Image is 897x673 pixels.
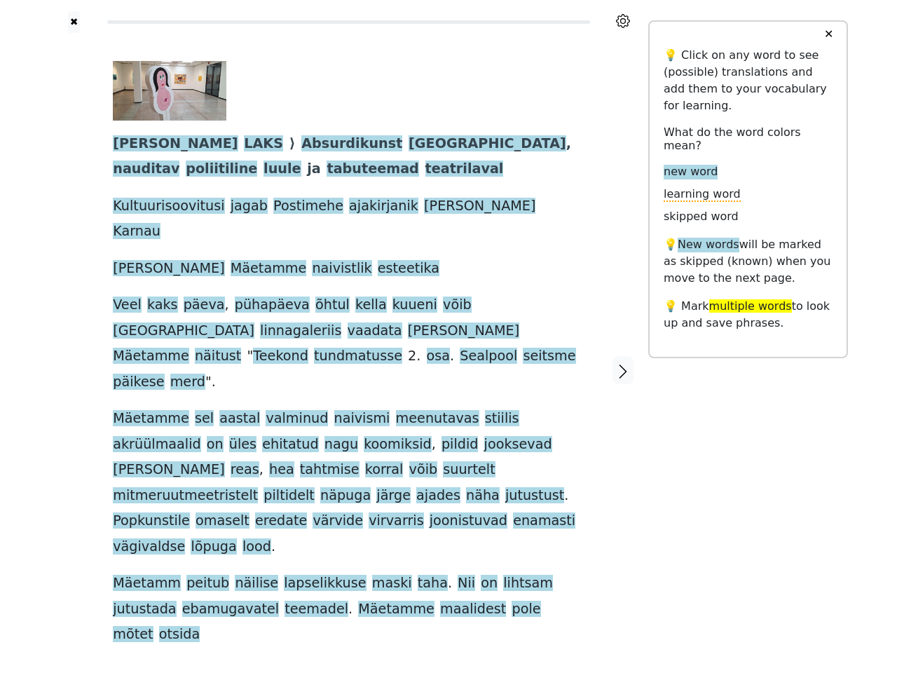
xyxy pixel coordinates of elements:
[113,461,224,479] span: [PERSON_NAME]
[205,374,216,391] span: ".
[355,297,387,314] span: kella
[313,512,363,530] span: värvide
[443,461,495,479] span: suurtelt
[320,487,371,505] span: näpuga
[450,348,454,365] span: .
[324,436,358,454] span: nagu
[460,348,517,365] span: Sealpool
[235,575,278,592] span: näilise
[314,348,402,365] span: tundmatusse
[147,297,178,314] span: kaks
[113,161,179,178] span: nauditav
[113,61,226,121] img: 17170625t1hb7cd.jpg
[113,322,254,340] span: [GEOGRAPHIC_DATA]
[207,436,224,454] span: on
[284,575,366,592] span: lapselikkuse
[231,461,259,479] span: reas
[195,348,241,365] span: näitust
[378,260,439,278] span: esteetika
[113,575,181,592] span: Mäetamm
[113,297,142,314] span: Veel
[113,601,176,618] span: jutustada
[285,601,348,618] span: teemadel
[505,487,564,505] span: jutustust
[664,47,833,114] p: 💡 Click on any word to see (possible) translations and add them to your vocabulary for learning.
[409,135,566,153] span: [GEOGRAPHIC_DATA]
[235,297,310,314] span: pühapäeva
[263,487,315,505] span: piltidelt
[263,161,301,178] span: luule
[312,260,371,278] span: naivistlik
[315,297,350,314] span: õhtul
[231,198,268,215] span: jagab
[113,626,153,644] span: mõtet
[113,135,238,153] span: [PERSON_NAME]
[113,223,160,240] span: Karnau
[262,436,318,454] span: ehitatud
[327,161,418,178] span: tabuteemad
[358,601,434,618] span: Mäetamme
[186,161,257,178] span: poliitiline
[503,575,553,592] span: lihtsam
[664,298,833,332] p: 💡 Mark to look up and save phrases.
[307,161,321,178] span: ja
[260,322,341,340] span: linnagaleriis
[219,410,260,428] span: aastal
[416,348,420,365] span: .
[113,436,200,454] span: akrüülmaalid
[229,436,256,454] span: üles
[349,198,418,215] span: ajakirjanik
[376,487,411,505] span: järge
[225,297,229,314] span: ,
[244,135,283,153] span: LAKS
[231,260,307,278] span: Mäetamme
[113,260,224,278] span: [PERSON_NAME]
[408,322,519,340] span: [PERSON_NAME]
[68,11,80,33] button: ✖
[372,575,412,592] span: maski
[458,575,475,592] span: Nii
[440,601,506,618] span: maalidest
[191,538,236,556] span: lõpuga
[170,374,205,391] span: merd
[348,601,352,618] span: .
[266,410,328,428] span: valminud
[678,238,739,252] span: New words
[253,348,308,365] span: Teekond
[664,165,718,179] span: new word
[113,487,258,505] span: mitmeruutmeetristelt
[816,22,842,47] button: ✕
[664,187,741,202] span: learning word
[392,297,437,314] span: kuueni
[425,161,504,178] span: teatrilaval
[430,512,507,530] span: joonistuvad
[409,461,438,479] span: võib
[364,436,432,454] span: koomiksid
[564,487,568,505] span: .
[416,487,460,505] span: ajades
[664,210,739,224] span: skipped word
[443,297,472,314] span: võib
[289,135,296,153] span: ⟩
[301,135,402,153] span: Absurdikunst
[334,410,390,428] span: naivismi
[484,436,552,454] span: jooksevad
[113,198,224,215] span: Kultuurisoovitusi
[113,538,185,556] span: vägivaldse
[259,461,263,479] span: ,
[369,512,423,530] span: virvarris
[273,198,343,215] span: Postimehe
[432,436,436,454] span: ,
[247,348,254,365] span: "
[664,125,833,152] h6: What do the word colors mean?
[441,436,479,454] span: pildid
[485,410,519,428] span: stiilis
[255,512,307,530] span: eredate
[448,575,452,592] span: .
[424,198,535,215] span: [PERSON_NAME]
[513,512,575,530] span: enamasti
[113,512,190,530] span: Popkunstile
[182,601,279,618] span: ebamugavatel
[481,575,498,592] span: on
